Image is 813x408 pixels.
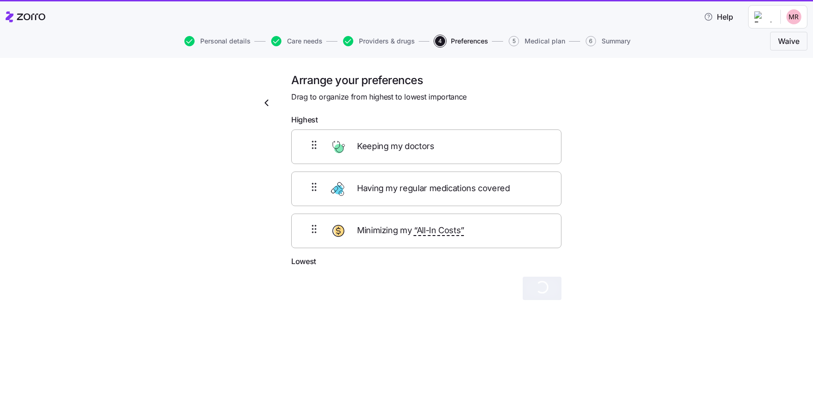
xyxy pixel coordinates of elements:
button: Personal details [184,36,251,46]
button: Waive [770,32,807,50]
span: Providers & drugs [359,38,415,44]
span: 6 [586,36,596,46]
button: 4Preferences [435,36,488,46]
span: Help [704,11,733,22]
button: Help [696,7,741,26]
span: Preferences [451,38,488,44]
button: 6Summary [586,36,631,46]
a: 4Preferences [433,36,488,46]
a: Care needs [269,36,322,46]
img: 006421a36742be2ce30e0ec1657174d9 [786,9,801,24]
button: Providers & drugs [343,36,415,46]
img: Employer logo [754,11,773,22]
button: Care needs [271,36,322,46]
div: Keeping my doctors [291,129,561,164]
span: 5 [509,36,519,46]
span: Having my regular medications covered [357,182,512,195]
div: Having my regular medications covered [291,172,561,206]
span: Drag to organize from highest to lowest importance [291,91,467,103]
span: 4 [435,36,445,46]
div: Minimizing my “All-In Costs” [291,214,561,248]
button: 5Medical plan [509,36,565,46]
span: Summary [602,38,631,44]
a: Personal details [182,36,251,46]
span: Highest [291,114,318,126]
span: “All-In Costs” [414,224,464,237]
span: Waive [778,36,799,47]
span: Minimizing my [357,224,464,237]
span: Keeping my doctors [357,140,436,153]
a: Providers & drugs [341,36,415,46]
span: Care needs [287,38,322,44]
span: Personal details [200,38,251,44]
span: Medical plan [525,38,565,44]
h1: Arrange your preferences [291,73,561,87]
span: Lowest [291,256,316,267]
